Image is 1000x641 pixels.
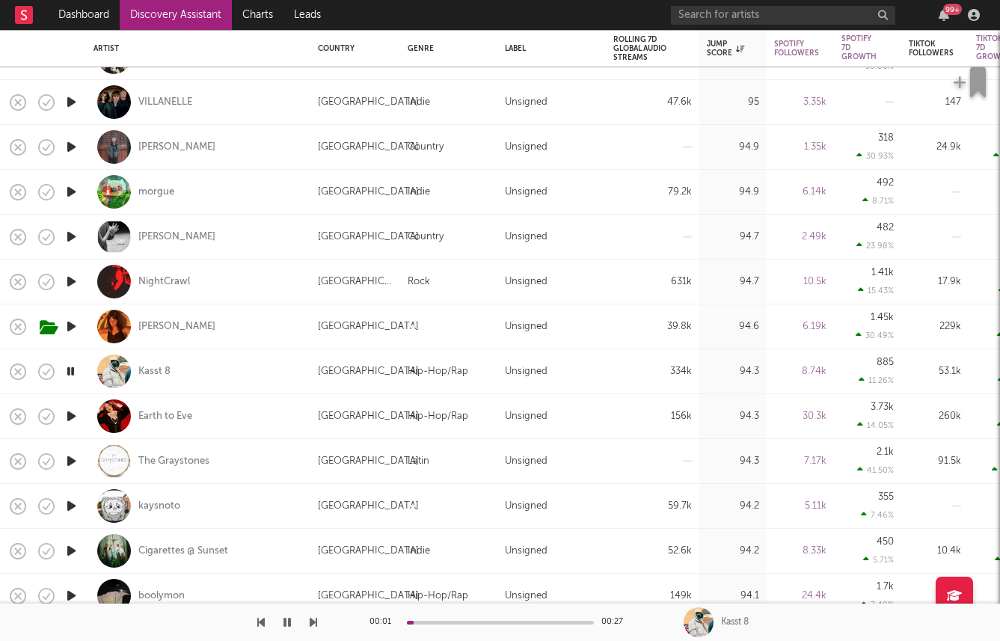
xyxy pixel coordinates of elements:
div: 94.2 [707,542,759,560]
div: Hip-Hop/Rap [408,363,468,381]
div: 318 [878,133,894,143]
div: Unsigned [505,93,547,111]
div: Label [505,44,591,53]
div: Rock [408,273,430,291]
div: 147 [909,93,961,111]
a: Earth to Eve [138,410,192,423]
a: NightCrawl [138,275,190,289]
div: Unsigned [505,318,547,336]
div: 94.3 [707,363,759,381]
div: Unsigned [505,587,547,605]
div: Unsigned [505,138,547,156]
div: 94.1 [707,587,759,605]
div: 79.2k [613,183,692,201]
div: 3.35k [774,93,826,111]
div: 14.05 % [857,420,894,430]
div: 5.11k [774,497,826,515]
div: [GEOGRAPHIC_DATA] [318,408,419,426]
div: 10.5k [774,273,826,291]
div: 8.74k [774,363,826,381]
div: Hip-Hop/Rap [408,408,468,426]
div: Unsigned [505,228,547,246]
a: boolymon [138,589,185,603]
div: 7.49 % [861,600,894,610]
div: [GEOGRAPHIC_DATA] [318,228,419,246]
div: 24.4k [774,587,826,605]
div: [GEOGRAPHIC_DATA] [318,183,419,201]
a: Kasst 8 [138,365,171,378]
div: Country [408,138,444,156]
div: 885 [877,358,894,367]
div: 1.35k [774,138,826,156]
div: [GEOGRAPHIC_DATA] [318,318,419,336]
div: Genre [408,44,482,53]
div: Unsigned [505,453,547,470]
div: Country [318,44,385,53]
a: Cigarettes @ Sunset [138,545,228,558]
a: [PERSON_NAME] [138,141,215,154]
div: 95 [707,93,759,111]
div: 7.17k [774,453,826,470]
div: 2.1k [877,447,894,457]
button: 99+ [939,9,949,21]
div: [GEOGRAPHIC_DATA] [318,542,419,560]
div: 1.7k [877,582,894,592]
div: 3.73k [871,402,894,412]
div: Spotify 7D Growth [841,34,877,61]
div: 53.1k [909,363,961,381]
div: 450 [877,537,894,547]
div: 1.41k [871,268,894,277]
a: [PERSON_NAME] [138,230,215,244]
div: 52.6k [613,542,692,560]
div: Jump Score [707,40,744,58]
div: 7.46 % [861,510,894,520]
div: Unsigned [505,542,547,560]
div: Latin [408,453,429,470]
a: [PERSON_NAME] [138,320,215,334]
div: VILLANELLE [138,96,192,109]
div: 334k [613,363,692,381]
div: 17.9k [909,273,961,291]
div: Unsigned [505,183,547,201]
div: 94.2 [707,497,759,515]
div: Rolling 7D Global Audio Streams [613,35,669,62]
div: Kasst 8 [721,616,749,629]
div: 6.19k [774,318,826,336]
div: Country [408,228,444,246]
div: [GEOGRAPHIC_DATA] [318,363,419,381]
div: Indie [408,183,430,201]
div: 94.9 [707,138,759,156]
a: morgue [138,185,174,199]
div: 260k [909,408,961,426]
div: Hip-Hop/Rap [408,587,468,605]
div: [GEOGRAPHIC_DATA] [318,497,419,515]
a: kaysnoto [138,500,180,513]
a: The Graystones [138,455,209,468]
div: 39.8k [613,318,692,336]
div: Indie [408,542,430,560]
div: 30.49 % [856,331,894,340]
div: 24.9k [909,138,961,156]
div: 94.9 [707,183,759,201]
div: 10.4k [909,542,961,560]
div: 94.3 [707,408,759,426]
div: 94.7 [707,273,759,291]
div: 91.5k [909,453,961,470]
div: 23.98 % [856,241,894,251]
div: 355 [878,492,894,502]
div: 94.6 [707,318,759,336]
div: 15.43 % [858,286,894,295]
div: [GEOGRAPHIC_DATA] [318,138,419,156]
div: 00:01 [369,613,399,631]
div: 6.14k [774,183,826,201]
